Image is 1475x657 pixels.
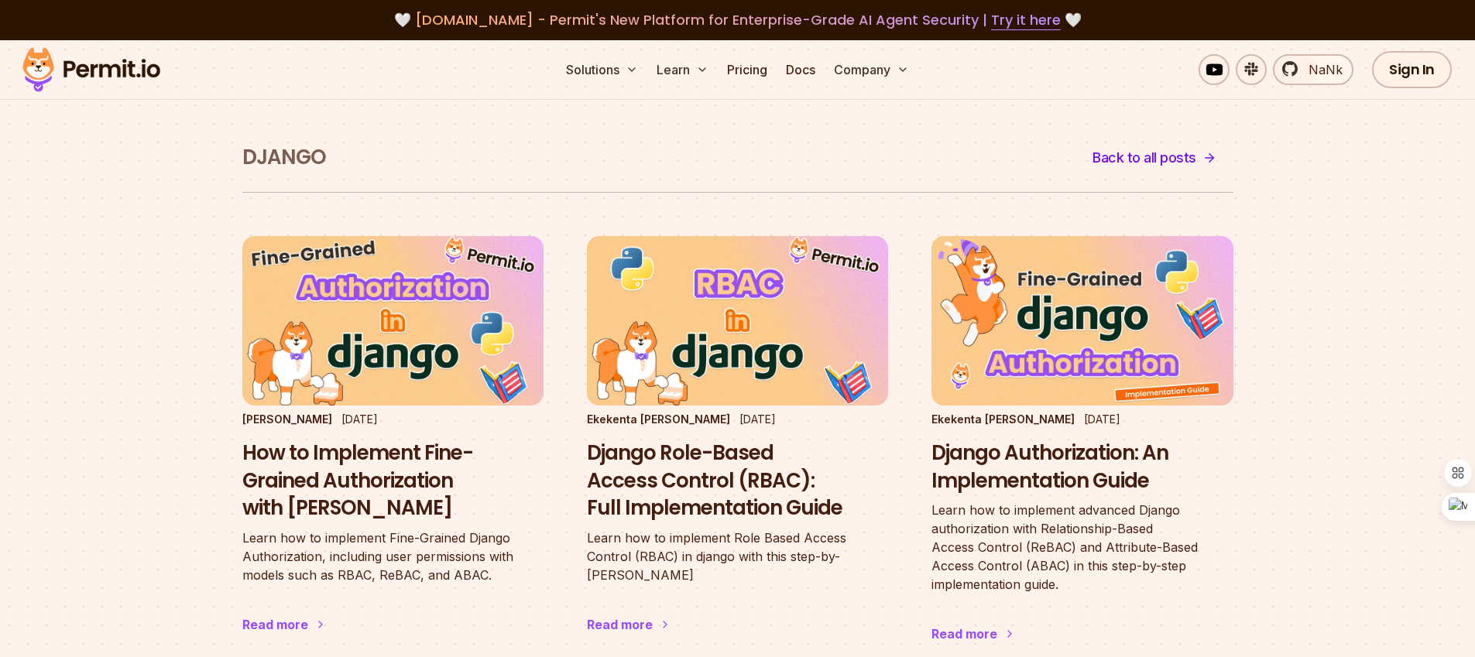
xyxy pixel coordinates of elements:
[931,236,1233,405] img: Django Authorization: An Implementation Guide
[650,54,715,85] button: Learn
[780,54,822,85] a: Docs
[931,440,1233,495] h3: Django Authorization: An Implementation Guide
[931,412,1075,427] p: Ekekenta [PERSON_NAME]
[37,9,1438,31] div: 🤍 🤍
[739,412,776,426] time: [DATE]
[1075,139,1233,176] a: Back to all posts
[587,615,653,634] div: Read more
[415,10,1061,29] span: [DOMAIN_NAME] - Permit's New Platform for Enterprise-Grade AI Agent Security |
[242,412,332,427] p: [PERSON_NAME]
[242,144,326,172] h1: Django
[828,54,915,85] button: Company
[1273,54,1353,85] a: NaNk
[242,440,544,522] h3: How to Implement Fine-Grained Authorization with [PERSON_NAME]
[1093,147,1196,169] span: Back to all posts
[1372,51,1452,88] a: Sign In
[560,54,644,85] button: Solutions
[1299,60,1343,79] span: NaNk
[242,236,544,405] img: How to Implement Fine-Grained Authorization with Django
[991,10,1061,30] a: Try it here
[1084,412,1120,426] time: [DATE]
[341,412,378,426] time: [DATE]
[721,54,774,85] a: Pricing
[931,624,997,643] div: Read more
[587,440,888,522] h3: Django Role-Based Access Control (RBAC): Full Implementation Guide
[587,529,888,584] p: Learn how to implement Role Based Access Control (RBAC) in django with this step-by-[PERSON_NAME]
[587,236,888,405] img: Django Role-Based Access Control (RBAC): Full Implementation Guide
[931,501,1233,594] p: Learn how to implement advanced Django authorization with Relationship-Based Access Control (ReBA...
[15,43,167,96] img: Permit logo
[242,529,544,584] p: Learn how to implement Fine-Grained Django Authorization, including user permissions with models ...
[242,615,308,634] div: Read more
[587,412,730,427] p: Ekekenta [PERSON_NAME]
